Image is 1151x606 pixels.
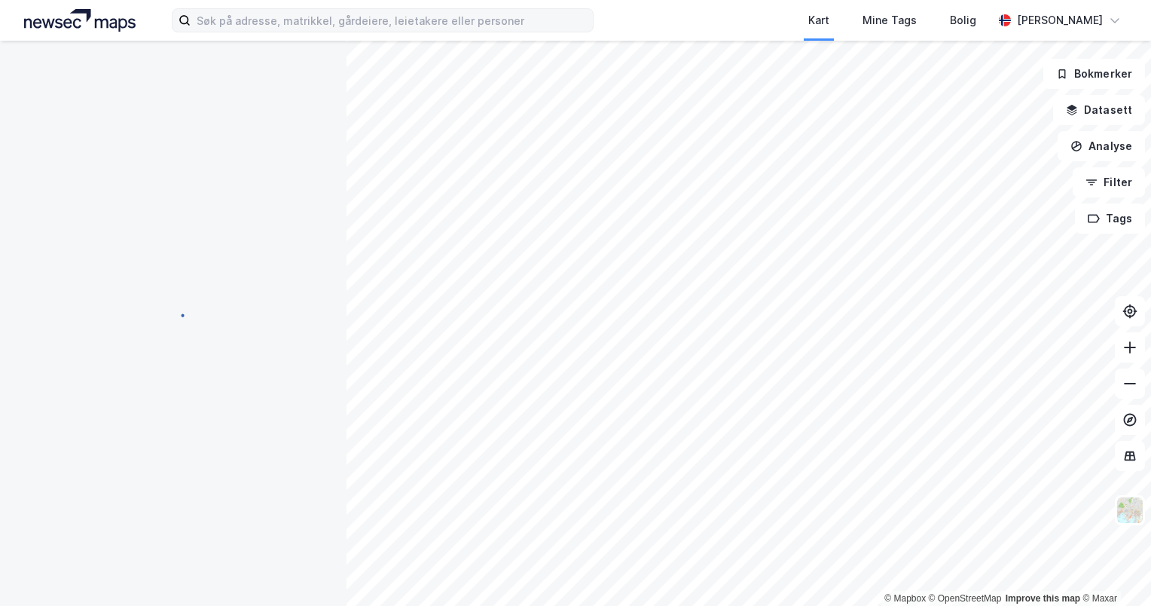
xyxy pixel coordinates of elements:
[161,302,185,326] img: spinner.a6d8c91a73a9ac5275cf975e30b51cfb.svg
[950,11,976,29] div: Bolig
[1043,59,1145,89] button: Bokmerker
[1076,534,1151,606] iframe: Chat Widget
[884,593,926,604] a: Mapbox
[808,11,829,29] div: Kart
[1076,534,1151,606] div: Kontrollprogram for chat
[1075,204,1145,234] button: Tags
[1116,496,1144,525] img: Z
[1053,95,1145,125] button: Datasett
[862,11,917,29] div: Mine Tags
[191,9,593,32] input: Søk på adresse, matrikkel, gårdeiere, leietakere eller personer
[929,593,1002,604] a: OpenStreetMap
[1073,167,1145,197] button: Filter
[1017,11,1103,29] div: [PERSON_NAME]
[1058,131,1145,161] button: Analyse
[24,9,136,32] img: logo.a4113a55bc3d86da70a041830d287a7e.svg
[1006,593,1080,604] a: Improve this map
